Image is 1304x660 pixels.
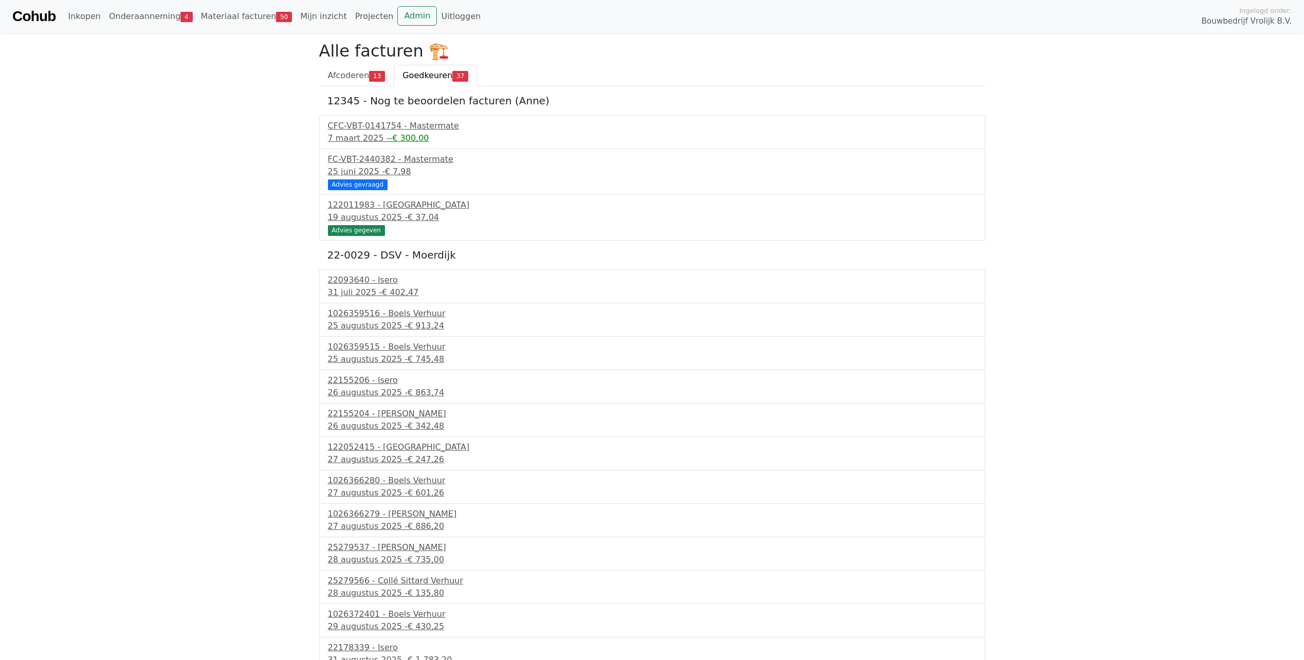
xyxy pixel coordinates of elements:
[197,6,297,27] a: Materiaal facturen50
[328,441,977,453] div: 122052415 - [GEOGRAPHIC_DATA]
[328,274,977,286] div: 22093640 - Isero
[328,474,977,487] div: 1026366280 - Boels Verhuur
[397,6,437,26] a: Admin
[328,508,977,520] div: 1026366279 - [PERSON_NAME]
[328,179,388,190] div: Advies gevraagd
[328,408,977,432] a: 22155204 - [PERSON_NAME]26 augustus 2025 -€ 342,48
[328,420,977,432] div: 26 augustus 2025 -
[328,132,977,144] div: 7 maart 2025 -
[64,6,104,27] a: Inkopen
[328,453,977,466] div: 27 augustus 2025 -
[328,387,977,399] div: 26 augustus 2025 -
[328,307,977,320] div: 1026359516 - Boels Verhuur
[328,320,977,332] div: 25 augustus 2025 -
[328,353,977,365] div: 25 augustus 2025 -
[328,508,977,533] a: 1026366279 - [PERSON_NAME]27 augustus 2025 -€ 886,20
[328,620,977,633] div: 29 augustus 2025 -
[328,587,977,599] div: 28 augustus 2025 -
[328,608,977,620] div: 1026372401 - Boels Verhuur
[382,287,418,297] span: € 402,47
[328,120,977,132] div: CFC-VBT-0141754 - Mastermate
[328,274,977,299] a: 22093640 - Isero31 juli 2025 -€ 402,47
[328,211,977,224] div: 19 augustus 2025 -
[328,487,977,499] div: 27 augustus 2025 -
[408,388,444,397] span: € 863,74
[328,608,977,633] a: 1026372401 - Boels Verhuur29 augustus 2025 -€ 430,25
[369,71,385,81] span: 13
[319,65,394,86] a: Afcoderen13
[408,321,444,331] span: € 913,24
[328,541,977,554] div: 25279537 - [PERSON_NAME]
[328,575,977,587] div: 25279566 - Collé Sittard Verhuur
[328,474,977,499] a: 1026366280 - Boels Verhuur27 augustus 2025 -€ 601,26
[328,153,977,166] div: FC-VBT-2440382 - Mastermate
[328,153,977,189] a: FC-VBT-2440382 - Mastermate25 juni 2025 -€ 7,98 Advies gevraagd
[328,520,977,533] div: 27 augustus 2025 -
[1201,15,1292,27] span: Bouwbedrijf Vrolijk B.V.
[408,555,444,564] span: € 735,00
[276,12,292,22] span: 50
[452,71,468,81] span: 37
[328,408,977,420] div: 22155204 - [PERSON_NAME]
[394,65,477,86] a: Goedkeuren37
[328,341,977,353] div: 1026359515 - Boels Verhuur
[12,4,56,29] a: Cohub
[328,374,977,387] div: 22155206 - Isero
[408,454,444,464] span: € 247,26
[385,167,411,176] span: € 7,98
[328,70,370,80] span: Afcoderen
[328,120,977,144] a: CFC-VBT-0141754 - Mastermate7 maart 2025 --€ 300,00
[351,6,398,27] a: Projecten
[408,588,444,598] span: € 135,80
[328,575,977,599] a: 25279566 - Collé Sittard Verhuur28 augustus 2025 -€ 135,80
[296,6,351,27] a: Mijn inzicht
[402,70,452,80] span: Goedkeuren
[328,166,977,178] div: 25 juni 2025 -
[328,374,977,399] a: 22155206 - Isero26 augustus 2025 -€ 863,74
[319,41,985,61] h2: Alle facturen 🏗️
[328,641,977,654] div: 22178339 - Isero
[328,541,977,566] a: 25279537 - [PERSON_NAME]28 augustus 2025 -€ 735,00
[408,621,444,631] span: € 430,25
[328,225,385,235] div: Advies gegeven
[328,441,977,466] a: 122052415 - [GEOGRAPHIC_DATA]27 augustus 2025 -€ 247,26
[408,488,444,498] span: € 601,26
[327,95,977,107] h5: 12345 - Nog te beoordelen facturen (Anne)
[328,554,977,566] div: 28 augustus 2025 -
[328,307,977,332] a: 1026359516 - Boels Verhuur25 augustus 2025 -€ 913,24
[408,421,444,431] span: € 342,48
[328,199,977,234] a: 122011983 - [GEOGRAPHIC_DATA]19 augustus 2025 -€ 37,04 Advies gegeven
[328,341,977,365] a: 1026359515 - Boels Verhuur25 augustus 2025 -€ 745,48
[327,249,977,261] h5: 22-0029 - DSV - Moerdijk
[105,6,197,27] a: Onderaanneming4
[408,212,439,222] span: € 37,04
[328,286,977,299] div: 31 juli 2025 -
[408,354,444,364] span: € 745,48
[328,199,977,211] div: 122011983 - [GEOGRAPHIC_DATA]
[389,133,429,143] span: -€ 300,00
[408,521,444,531] span: € 886,20
[1239,6,1292,15] span: Ingelogd onder:
[180,12,192,22] span: 4
[437,6,485,27] a: Uitloggen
